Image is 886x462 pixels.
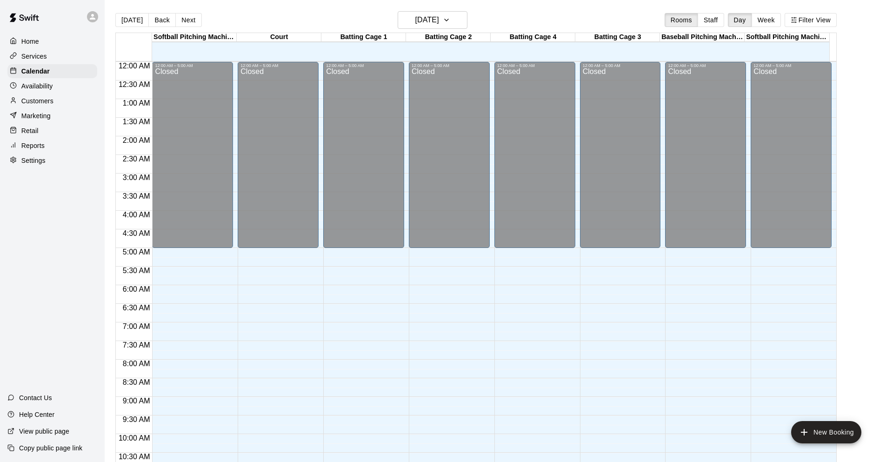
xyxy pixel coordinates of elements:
[238,62,319,248] div: 12:00 AM – 5:00 AM: Closed
[665,13,698,27] button: Rooms
[7,154,97,167] a: Settings
[21,141,45,150] p: Reports
[240,68,316,251] div: Closed
[120,322,153,330] span: 7:00 AM
[120,341,153,349] span: 7:30 AM
[120,304,153,312] span: 6:30 AM
[7,79,97,93] a: Availability
[19,427,69,436] p: View public page
[785,13,837,27] button: Filter View
[7,124,97,138] a: Retail
[412,68,487,251] div: Closed
[120,192,153,200] span: 3:30 AM
[120,415,153,423] span: 9:30 AM
[415,13,439,27] h6: [DATE]
[152,62,233,248] div: 12:00 AM – 5:00 AM: Closed
[326,68,401,251] div: Closed
[698,13,724,27] button: Staff
[116,434,153,442] span: 10:00 AM
[7,49,97,63] a: Services
[575,33,660,42] div: Batting Cage 3
[120,211,153,219] span: 4:00 AM
[745,33,829,42] div: Softball Pitching Machine 2
[7,64,97,78] a: Calendar
[120,267,153,275] span: 5:30 AM
[19,393,52,402] p: Contact Us
[21,37,39,46] p: Home
[120,360,153,368] span: 8:00 AM
[21,67,50,76] p: Calendar
[791,421,861,443] button: add
[19,410,54,419] p: Help Center
[21,111,51,121] p: Marketing
[583,63,658,68] div: 12:00 AM – 5:00 AM
[120,99,153,107] span: 1:00 AM
[7,139,97,153] a: Reports
[668,68,743,251] div: Closed
[7,94,97,108] a: Customers
[21,156,46,165] p: Settings
[583,68,658,251] div: Closed
[116,453,153,461] span: 10:30 AM
[120,155,153,163] span: 2:30 AM
[326,63,401,68] div: 12:00 AM – 5:00 AM
[660,33,745,42] div: Baseball Pitching Machine
[148,13,176,27] button: Back
[497,68,573,251] div: Closed
[21,96,53,106] p: Customers
[120,285,153,293] span: 6:00 AM
[668,63,743,68] div: 12:00 AM – 5:00 AM
[155,68,230,251] div: Closed
[152,33,237,42] div: Softball Pitching Machine 1
[323,62,404,248] div: 12:00 AM – 5:00 AM: Closed
[21,81,53,91] p: Availability
[21,126,39,135] p: Retail
[753,68,829,251] div: Closed
[321,33,406,42] div: Batting Cage 1
[751,62,832,248] div: 12:00 AM – 5:00 AM: Closed
[412,63,487,68] div: 12:00 AM – 5:00 AM
[752,13,781,27] button: Week
[580,62,661,248] div: 12:00 AM – 5:00 AM: Closed
[120,248,153,256] span: 5:00 AM
[21,52,47,61] p: Services
[237,33,321,42] div: Court
[115,13,149,27] button: [DATE]
[7,34,97,48] a: Home
[120,136,153,144] span: 2:00 AM
[494,62,575,248] div: 12:00 AM – 5:00 AM: Closed
[665,62,746,248] div: 12:00 AM – 5:00 AM: Closed
[120,229,153,237] span: 4:30 AM
[728,13,752,27] button: Day
[116,80,153,88] span: 12:30 AM
[491,33,575,42] div: Batting Cage 4
[120,378,153,386] span: 8:30 AM
[120,174,153,181] span: 3:00 AM
[753,63,829,68] div: 12:00 AM – 5:00 AM
[120,118,153,126] span: 1:30 AM
[7,109,97,123] a: Marketing
[19,443,82,453] p: Copy public page link
[155,63,230,68] div: 12:00 AM – 5:00 AM
[497,63,573,68] div: 12:00 AM – 5:00 AM
[398,11,467,29] button: [DATE]
[116,62,153,70] span: 12:00 AM
[120,397,153,405] span: 9:00 AM
[409,62,490,248] div: 12:00 AM – 5:00 AM: Closed
[240,63,316,68] div: 12:00 AM – 5:00 AM
[175,13,201,27] button: Next
[406,33,491,42] div: Batting Cage 2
